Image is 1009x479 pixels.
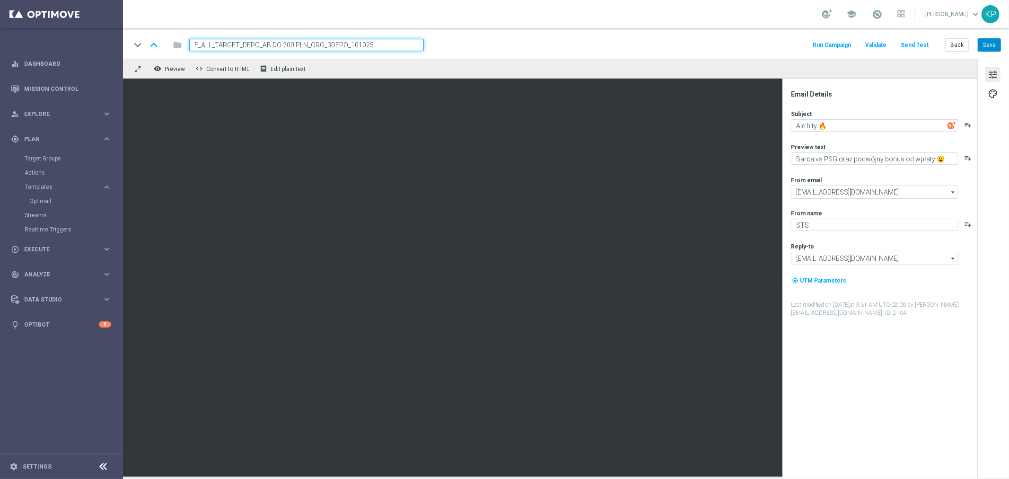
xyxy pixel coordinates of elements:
button: playlist_add [964,154,972,162]
i: keyboard_arrow_right [102,295,111,304]
span: Plan [24,136,102,142]
span: keyboard_arrow_down [970,9,981,19]
button: Save [978,38,1001,52]
button: tune [985,67,1000,82]
span: Preview [165,66,185,72]
button: gps_fixed Plan keyboard_arrow_right [10,135,112,143]
button: playlist_add [964,221,972,228]
a: [PERSON_NAME]keyboard_arrow_down [924,7,982,21]
a: Optibot [24,312,99,337]
button: person_search Explore keyboard_arrow_right [10,110,112,118]
a: Mission Control [24,76,111,101]
button: receipt Edit plain text [257,62,310,75]
i: keyboard_arrow_right [102,109,111,118]
span: Execute [24,247,102,252]
i: keyboard_arrow_right [102,183,111,192]
i: gps_fixed [11,135,19,143]
button: Templates keyboard_arrow_right [25,183,112,191]
div: Explore [11,110,102,118]
span: | ID: 21041 [882,310,910,316]
button: code Convert to HTML [193,62,254,75]
i: keyboard_arrow_up [147,38,161,52]
button: play_circle_outline Execute keyboard_arrow_right [10,246,112,253]
div: 6 [99,321,111,328]
a: Streams [25,212,98,219]
span: Convert to HTML [206,66,249,72]
button: palette [985,86,1000,101]
span: school [846,9,857,19]
label: Preview text [791,143,825,151]
span: code [195,65,203,72]
label: Reply-to [791,243,814,250]
div: Actions [25,166,122,180]
div: Data Studio [11,295,102,304]
div: Optibot [11,312,111,337]
div: Target Groups [25,151,122,166]
button: lightbulb Optibot 6 [10,321,112,328]
input: Enter a unique template name [189,39,424,51]
button: remove_red_eye Preview [151,62,189,75]
div: KP [982,5,1000,23]
i: keyboard_arrow_right [102,245,111,254]
label: Subject [791,110,812,118]
span: Data Studio [24,297,102,302]
i: keyboard_arrow_right [102,134,111,143]
button: Data Studio keyboard_arrow_right [10,296,112,303]
div: Plan [11,135,102,143]
div: Templates [25,184,102,190]
span: Templates [25,184,93,190]
div: Templates [25,180,122,208]
label: From name [791,210,822,217]
i: play_circle_outline [11,245,19,254]
img: optiGenie.svg [948,121,956,130]
div: Realtime Triggers [25,222,122,237]
span: palette [988,88,998,100]
input: Select [791,252,958,265]
div: Dashboard [11,51,111,76]
div: Execute [11,245,102,254]
i: arrow_drop_down [948,186,958,198]
div: Analyze [11,270,102,279]
div: Email Details [791,90,976,98]
i: my_location [792,277,798,284]
button: Send Test [899,39,930,52]
span: Analyze [24,272,102,277]
span: Edit plain text [271,66,306,72]
button: Mission Control [10,85,112,93]
a: Settings [23,464,52,470]
div: equalizer Dashboard [10,60,112,68]
button: my_location UTM Parameters [791,275,847,286]
label: From email [791,177,822,184]
button: Back [945,38,969,52]
div: Optimail [29,194,122,208]
span: UTM Parameters [800,277,846,284]
i: arrow_drop_down [948,252,958,265]
span: tune [988,69,998,81]
button: playlist_add [964,121,972,129]
i: receipt [260,65,267,72]
i: lightbulb [11,320,19,329]
a: Realtime Triggers [25,226,98,233]
a: Target Groups [25,155,98,162]
div: Mission Control [11,76,111,101]
button: track_changes Analyze keyboard_arrow_right [10,271,112,278]
i: keyboard_arrow_right [102,270,111,279]
span: Explore [24,111,102,117]
i: settings [9,462,18,471]
button: Validate [864,39,888,52]
button: Run Campaign [811,39,852,52]
i: person_search [11,110,19,118]
label: Last modified on [DATE] at 9:31 AM UTC-02:00 by [PERSON_NAME][EMAIL_ADDRESS][DOMAIN_NAME] [791,301,976,317]
i: equalizer [11,60,19,68]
